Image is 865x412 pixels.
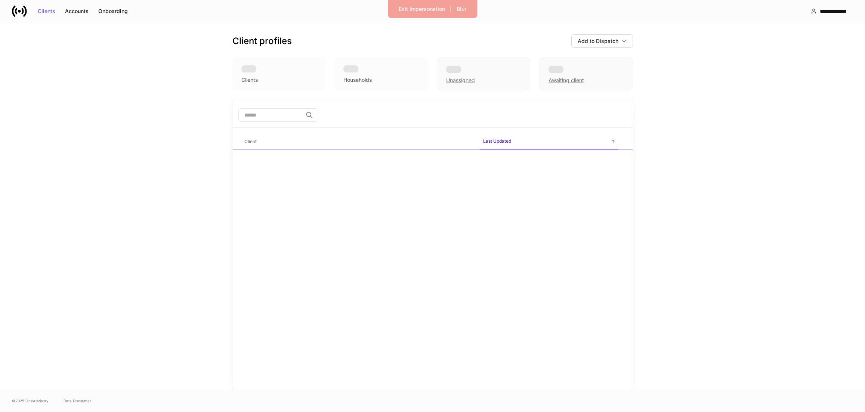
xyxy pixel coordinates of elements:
[12,398,49,404] span: © 2025 OneAdvisory
[437,57,530,90] div: Unassigned
[98,9,128,14] div: Onboarding
[578,38,627,44] div: Add to Dispatch
[244,138,257,145] h6: Client
[65,9,89,14] div: Accounts
[38,9,55,14] div: Clients
[539,57,633,90] div: Awaiting client
[232,35,292,47] h3: Client profiles
[480,134,618,150] span: Last Updated
[452,3,471,15] button: Blur
[457,6,466,12] div: Blur
[241,134,474,149] span: Client
[549,77,584,84] div: Awaiting client
[93,5,133,17] button: Onboarding
[394,3,450,15] button: Exit Impersonation
[483,137,511,145] h6: Last Updated
[241,76,258,84] div: Clients
[446,77,475,84] div: Unassigned
[64,398,91,404] a: Data Disclaimer
[343,76,372,84] div: Households
[571,34,633,48] button: Add to Dispatch
[60,5,93,17] button: Accounts
[33,5,60,17] button: Clients
[399,6,445,12] div: Exit Impersonation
